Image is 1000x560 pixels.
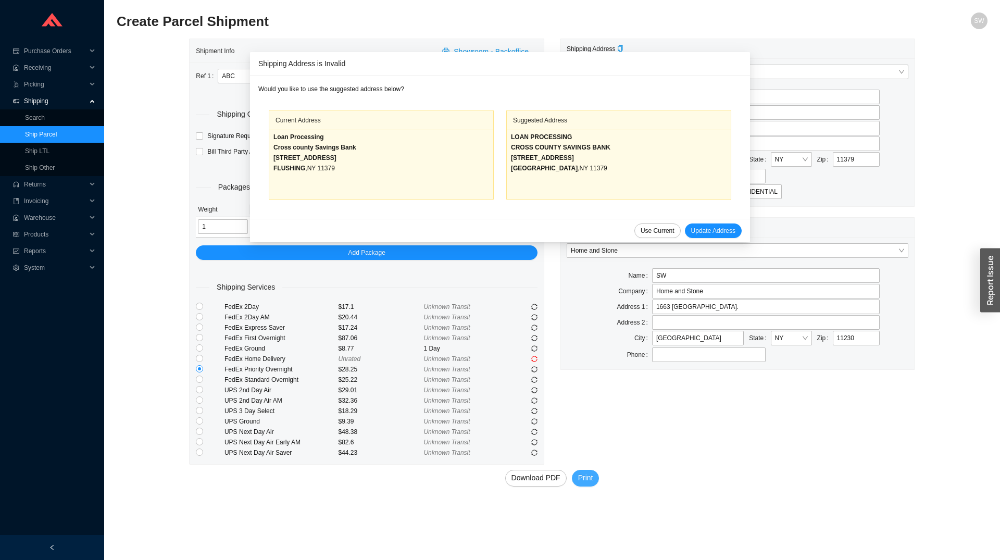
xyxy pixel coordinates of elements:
span: Unknown Transit [423,334,470,342]
span: sync [531,439,537,445]
span: sync [531,304,537,310]
span: 11379 [590,165,607,172]
span: left [49,544,55,551]
span: Unknown Transit [423,314,470,321]
span: sync [531,418,537,425]
span: Print [578,472,593,484]
span: Update Address [691,226,735,236]
div: $18.29 [339,406,424,416]
div: UPS Next Day Air [224,427,339,437]
span: fund [12,248,20,254]
label: Address 2 [617,315,652,330]
div: Loan Processing [273,132,489,142]
span: Reports [24,243,86,259]
div: $25.22 [339,375,424,385]
span: sync [531,366,537,372]
span: Products [24,226,86,243]
div: Suggested Address [513,110,724,130]
div: UPS 2nd Day Air [224,385,339,395]
div: $17.1 [339,302,424,312]
button: Update Address [685,223,742,238]
span: setting [12,265,20,271]
div: UPS Ground [224,416,339,427]
div: UPS Next Day Air Saver [224,447,339,458]
span: Use Current [641,226,674,236]
span: NY [307,165,316,172]
span: Purchase Orders [24,43,86,59]
label: Ref 1 [196,69,218,83]
label: State [749,331,770,345]
span: Unknown Transit [423,324,470,331]
button: printerShowroom - Backoffice [436,44,537,58]
div: Would you like to use the suggested address below? [258,84,742,99]
div: , [273,163,489,173]
label: Zip [817,331,833,345]
div: $20.44 [339,312,424,322]
div: UPS Next Day Air Early AM [224,437,339,447]
span: Returns [24,176,86,193]
label: City [634,331,652,345]
span: sync [531,325,537,331]
span: sync [531,377,537,383]
div: Copy [617,44,623,54]
span: Download PDF [511,472,560,484]
span: NY [775,331,808,345]
span: Unknown Transit [423,303,470,310]
span: Unrated [339,355,361,363]
div: 1 Day [423,343,509,354]
span: NY [775,153,808,166]
label: Name [629,268,652,283]
div: $48.38 [339,427,424,437]
span: Packages [211,181,257,193]
span: Unknown Transit [423,418,470,425]
span: credit-card [12,48,20,54]
span: NY [580,165,588,172]
div: $9.39 [339,416,424,427]
span: sync [531,345,537,352]
span: Unknown Transit [423,397,470,404]
label: Address 1 [617,300,652,314]
span: Warehouse [24,209,86,226]
span: Picking [24,76,86,93]
div: $8.77 [339,343,424,354]
div: FedEx Home Delivery [224,354,339,364]
div: LOAN PROCESSING [511,132,727,142]
span: sync [531,429,537,435]
label: Company [618,284,652,298]
button: Download PDF [505,470,567,487]
div: Shipment Info [196,41,436,60]
span: Unknown Transit [423,376,470,383]
span: Unknown Transit [423,355,470,363]
div: $87.06 [339,333,424,343]
span: RESIDENTIAL [736,188,778,195]
button: Use Current [634,223,681,238]
span: read [12,231,20,238]
div: [STREET_ADDRESS] [511,153,727,163]
span: [GEOGRAPHIC_DATA] [511,165,578,172]
div: UPS 2nd Day Air AM [224,395,339,406]
span: printer [442,47,452,56]
label: State [749,152,770,167]
div: $29.01 [339,385,424,395]
div: $28.25 [339,364,424,375]
div: $44.23 [339,447,424,458]
span: 11379 [317,165,334,172]
span: Showroom - Backoffice [454,46,529,58]
div: FedEx First Overnight [224,333,339,343]
span: Unknown Transit [423,407,470,415]
span: Invoicing [24,193,86,209]
span: Shipping Services [209,281,282,293]
div: FedEx Standard Overnight [224,375,339,385]
div: , [511,163,727,173]
span: Unknown Transit [423,387,470,394]
a: Ship Other [25,164,55,171]
span: sync [531,408,537,414]
div: CROSS COUNTY SAVINGS BANK [511,142,727,153]
span: Unknown Transit [423,428,470,435]
div: FedEx 2Day AM [224,312,339,322]
button: Print [572,470,599,487]
span: sync [531,335,537,341]
div: UPS 3 Day Select [224,406,339,416]
div: $82.6 [339,437,424,447]
span: sync [531,397,537,404]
